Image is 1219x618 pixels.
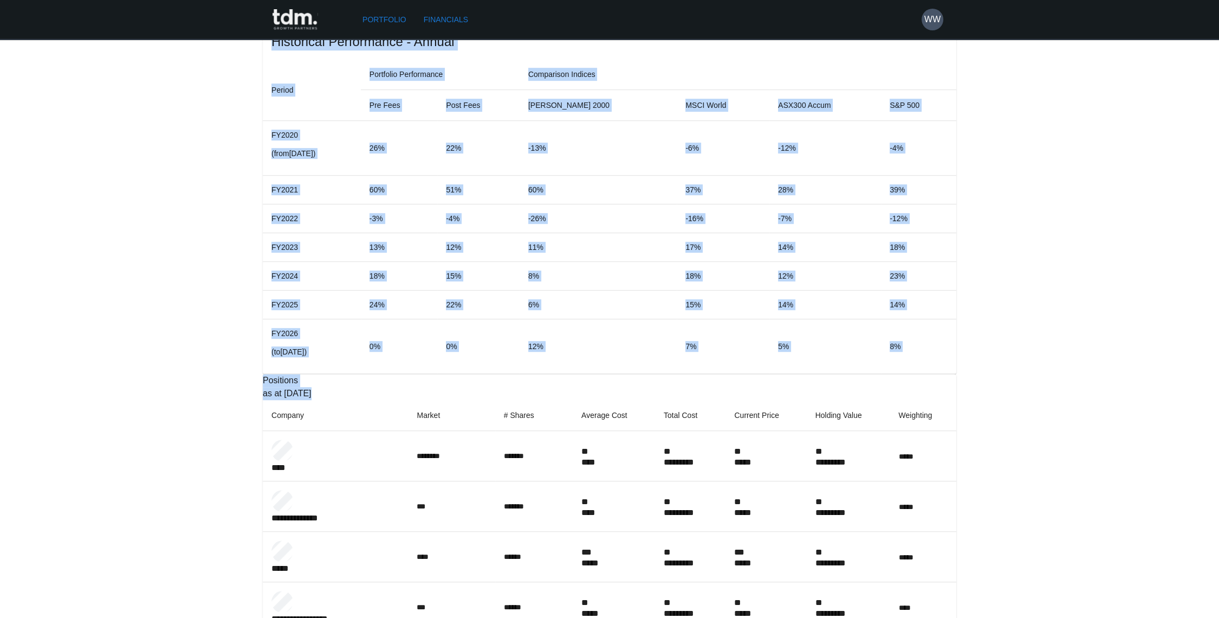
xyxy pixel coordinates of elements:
[271,346,352,357] p: (to [DATE] )
[408,400,495,431] th: Market
[769,291,881,319] td: 14%
[881,90,956,121] th: S&P 500
[419,10,472,30] a: Financials
[573,400,655,431] th: Average Cost
[361,59,520,90] th: Portfolio Performance
[881,233,956,262] td: 18%
[769,121,881,176] td: -12%
[520,59,956,90] th: Comparison Indices
[769,319,881,374] td: 5%
[520,233,677,262] td: 11%
[361,176,438,204] td: 60%
[437,319,519,374] td: 0%
[263,176,361,204] td: FY2021
[881,291,956,319] td: 14%
[677,262,769,291] td: 18%
[769,204,881,233] td: -7%
[263,387,956,400] p: as at [DATE]
[263,400,408,431] th: Company
[520,319,677,374] td: 12%
[263,291,361,319] td: FY2025
[520,121,677,176] td: -13%
[361,262,438,291] td: 18%
[271,33,948,50] span: Historical Performance - Annual
[263,204,361,233] td: FY2022
[881,121,956,176] td: -4%
[769,90,881,121] th: ASX300 Accum
[769,262,881,291] td: 12%
[520,291,677,319] td: 6%
[924,13,941,26] h6: WW
[807,400,890,431] th: Holding Value
[437,176,519,204] td: 51%
[677,121,769,176] td: -6%
[769,176,881,204] td: 28%
[437,291,519,319] td: 22%
[361,291,438,319] td: 24%
[677,90,769,121] th: MSCI World
[271,148,352,159] p: (from [DATE] )
[263,121,361,176] td: FY2020
[520,176,677,204] td: 60%
[361,90,438,121] th: Pre Fees
[437,262,519,291] td: 15%
[263,374,956,387] p: Positions
[881,204,956,233] td: -12%
[263,262,361,291] td: FY2024
[495,400,573,431] th: # Shares
[725,400,806,431] th: Current Price
[437,90,519,121] th: Post Fees
[769,233,881,262] td: 14%
[437,204,519,233] td: -4%
[520,90,677,121] th: [PERSON_NAME] 2000
[263,319,361,374] td: FY2026
[881,176,956,204] td: 39%
[677,176,769,204] td: 37%
[655,400,725,431] th: Total Cost
[361,121,438,176] td: 26%
[677,204,769,233] td: -16%
[358,10,411,30] a: Portfolio
[881,262,956,291] td: 23%
[890,400,956,431] th: Weighting
[361,319,438,374] td: 0%
[437,233,519,262] td: 12%
[361,204,438,233] td: -3%
[520,204,677,233] td: -26%
[437,121,519,176] td: 22%
[677,233,769,262] td: 17%
[520,262,677,291] td: 8%
[263,59,361,121] th: Period
[263,233,361,262] td: FY2023
[361,233,438,262] td: 13%
[881,319,956,374] td: 8%
[677,319,769,374] td: 7%
[677,291,769,319] td: 15%
[922,9,943,30] button: WW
